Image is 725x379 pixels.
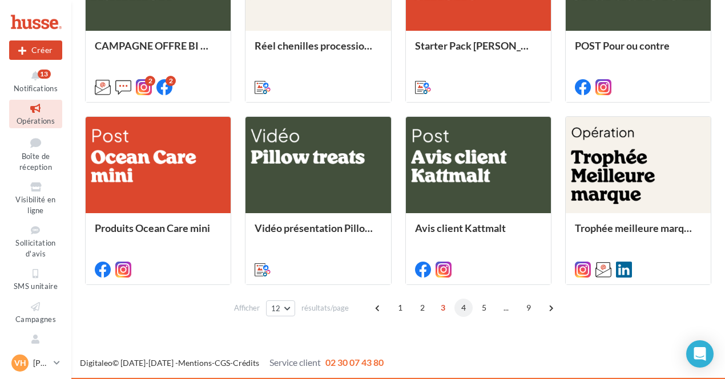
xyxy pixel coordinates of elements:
[234,303,260,313] span: Afficher
[454,299,473,317] span: 4
[686,340,714,368] div: Open Intercom Messenger
[15,195,55,215] span: Visibilité en ligne
[9,265,62,293] a: SMS unitaire
[9,40,62,60] button: Créer
[9,222,62,260] a: Sollicitation d'avis
[255,222,381,245] div: Vidéo présentation Pillow Treats
[413,299,432,317] span: 2
[9,100,62,128] a: Opérations
[80,358,384,368] span: © [DATE]-[DATE] - - -
[391,299,409,317] span: 1
[9,331,62,358] a: Contacts
[271,304,281,313] span: 12
[475,299,493,317] span: 5
[497,299,515,317] span: ...
[19,152,52,172] span: Boîte de réception
[15,238,55,258] span: Sollicitation d'avis
[9,67,62,95] button: Notifications 13
[9,178,62,217] a: Visibilité en ligne
[14,282,58,291] span: SMS unitaire
[325,357,384,368] span: 02 30 07 43 80
[178,358,212,368] a: Mentions
[9,352,62,374] a: vh [PERSON_NAME][EMAIL_ADDRESS][DOMAIN_NAME]
[415,222,542,245] div: Avis client Kattmalt
[434,299,452,317] span: 3
[38,70,51,79] div: 13
[415,40,542,63] div: Starter Pack [PERSON_NAME]
[80,358,112,368] a: Digitaleo
[301,303,349,313] span: résultats/page
[233,358,259,368] a: Crédits
[14,357,26,369] span: vh
[266,300,295,316] button: 12
[255,40,381,63] div: Réel chenilles processionnaires
[166,76,176,86] div: 2
[575,222,702,245] div: Trophée meilleure marque 2025
[9,298,62,326] a: Campagnes
[9,133,62,174] a: Boîte de réception
[575,40,702,63] div: POST Pour ou contre
[95,222,221,245] div: Produits Ocean Care mini
[9,40,62,60] div: Nouvelle campagne
[215,358,230,368] a: CGS
[15,315,56,324] span: Campagnes
[17,116,55,125] span: Opérations
[95,40,221,63] div: CAMPAGNE OFFRE BI NUTRITION
[145,76,155,86] div: 2
[33,357,49,369] p: [PERSON_NAME][EMAIL_ADDRESS][DOMAIN_NAME]
[14,84,58,93] span: Notifications
[269,357,321,368] span: Service client
[519,299,538,317] span: 9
